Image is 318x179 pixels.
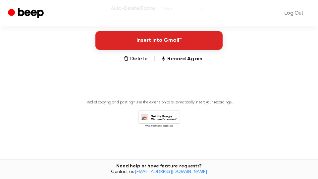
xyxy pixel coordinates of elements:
[8,7,45,20] a: Beep
[4,169,314,175] span: Contact us
[278,5,310,21] a: Log Out
[153,55,155,63] span: |
[85,100,233,105] p: Tired of copying and pasting? Use the extension to automatically insert your recordings.
[124,55,148,63] button: Delete
[135,170,207,174] a: [EMAIL_ADDRESS][DOMAIN_NAME]
[161,55,202,63] button: Record Again
[95,31,223,50] button: Insert into Gmail™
